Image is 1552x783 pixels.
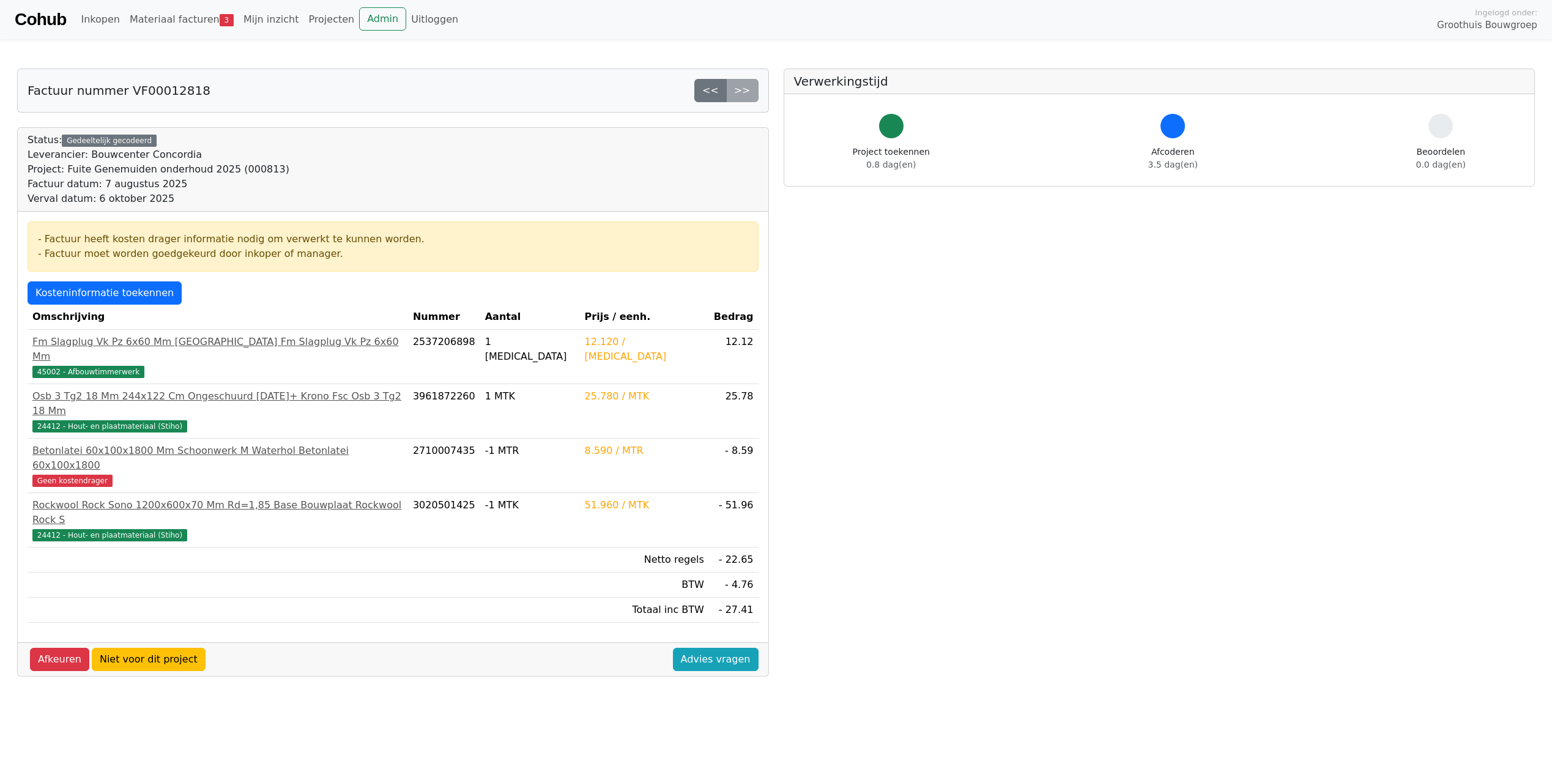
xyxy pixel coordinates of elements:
[1416,160,1466,169] span: 0.0 dag(en)
[76,7,124,32] a: Inkopen
[709,330,759,384] td: 12.12
[28,281,182,305] a: Kosteninformatie toekennen
[28,147,289,162] div: Leverancier: Bouwcenter Concordia
[239,7,304,32] a: Mijn inzicht
[32,366,144,378] span: 45002 - Afbouwtimmerwerk
[709,547,759,573] td: - 22.65
[125,7,239,32] a: Materiaal facturen3
[32,498,403,527] div: Rockwool Rock Sono 1200x600x70 Mm Rd=1,85 Base Bouwplaat Rockwool Rock S
[32,389,403,433] a: Osb 3 Tg2 18 Mm 244x122 Cm Ongeschuurd [DATE]+ Krono Fsc Osb 3 Tg2 18 Mm24412 - Hout- en plaatmat...
[1416,146,1466,171] div: Beoordelen
[709,439,759,493] td: - 8.59
[32,335,403,379] a: Fm Slagplug Vk Pz 6x60 Mm [GEOGRAPHIC_DATA] Fm Slagplug Vk Pz 6x60 Mm45002 - Afbouwtimmerwerk
[38,247,748,261] div: - Factuur moet worden goedgekeurd door inkoper of manager.
[485,389,575,404] div: 1 MTK
[694,79,727,102] a: <<
[28,133,289,206] div: Status:
[408,493,480,547] td: 3020501425
[485,335,575,364] div: 1 [MEDICAL_DATA]
[709,493,759,547] td: - 51.96
[1437,18,1537,32] span: Groothuis Bouwgroep
[480,305,580,330] th: Aantal
[866,160,916,169] span: 0.8 dag(en)
[32,443,403,488] a: Betonlatei 60x100x1800 Mm Schoonwerk M Waterhol Betonlatei 60x100x1800Geen kostendrager
[32,443,403,473] div: Betonlatei 60x100x1800 Mm Schoonwerk M Waterhol Betonlatei 60x100x1800
[485,443,575,458] div: -1 MTR
[408,330,480,384] td: 2537206898
[709,598,759,623] td: - 27.41
[585,335,704,364] div: 12.120 / [MEDICAL_DATA]
[580,305,709,330] th: Prijs / eenh.
[28,83,210,98] h5: Factuur nummer VF00012818
[32,498,403,542] a: Rockwool Rock Sono 1200x600x70 Mm Rd=1,85 Base Bouwplaat Rockwool Rock S24412 - Hout- en plaatmat...
[853,146,930,171] div: Project toekennen
[220,14,234,26] span: 3
[408,439,480,493] td: 2710007435
[1475,7,1537,18] span: Ingelogd onder:
[62,135,157,147] div: Gedeeltelijk gecodeerd
[32,335,403,364] div: Fm Slagplug Vk Pz 6x60 Mm [GEOGRAPHIC_DATA] Fm Slagplug Vk Pz 6x60 Mm
[30,648,89,671] a: Afkeuren
[38,232,748,247] div: - Factuur heeft kosten drager informatie nodig om verwerkt te kunnen worden.
[1148,146,1198,171] div: Afcoderen
[28,191,289,206] div: Verval datum: 6 oktober 2025
[485,498,575,513] div: -1 MTK
[1148,160,1198,169] span: 3.5 dag(en)
[32,420,187,432] span: 24412 - Hout- en plaatmateriaal (Stiho)
[585,389,704,404] div: 25.780 / MTK
[303,7,359,32] a: Projecten
[709,384,759,439] td: 25.78
[32,529,187,541] span: 24412 - Hout- en plaatmateriaal (Stiho)
[709,305,759,330] th: Bedrag
[359,7,406,31] a: Admin
[28,305,408,330] th: Omschrijving
[585,443,704,458] div: 8.590 / MTR
[28,162,289,177] div: Project: Fuite Genemuiden onderhoud 2025 (000813)
[794,74,1525,89] h5: Verwerkingstijd
[408,384,480,439] td: 3961872260
[709,573,759,598] td: - 4.76
[580,573,709,598] td: BTW
[32,389,403,418] div: Osb 3 Tg2 18 Mm 244x122 Cm Ongeschuurd [DATE]+ Krono Fsc Osb 3 Tg2 18 Mm
[673,648,759,671] a: Advies vragen
[92,648,206,671] a: Niet voor dit project
[408,305,480,330] th: Nummer
[32,475,113,487] span: Geen kostendrager
[580,547,709,573] td: Netto regels
[28,177,289,191] div: Factuur datum: 7 augustus 2025
[585,498,704,513] div: 51.960 / MTK
[406,7,463,32] a: Uitloggen
[580,598,709,623] td: Totaal inc BTW
[15,5,66,34] a: Cohub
